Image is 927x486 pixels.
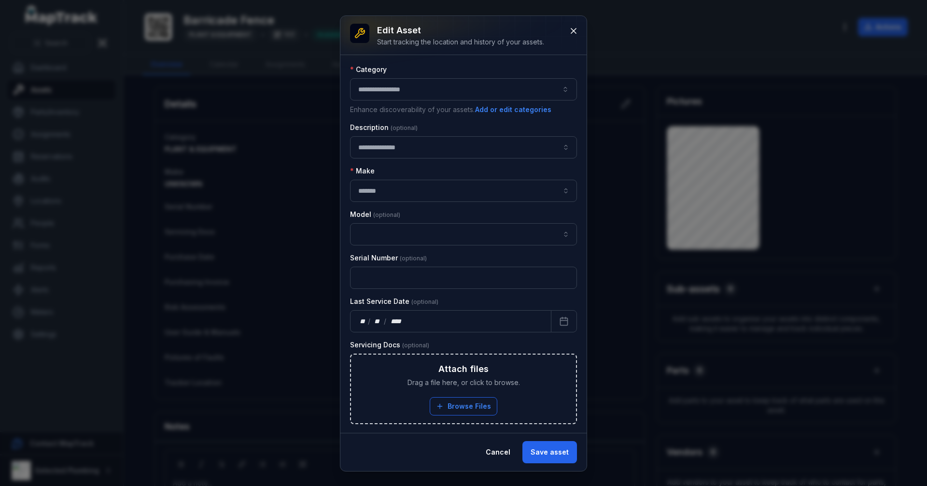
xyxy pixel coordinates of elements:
label: Last Service Date [350,297,438,306]
label: Category [350,65,387,74]
label: Make [350,166,375,176]
input: asset-edit:description-label [350,136,577,158]
label: Purchase Date [350,432,429,442]
div: year, [387,316,405,326]
input: asset-edit:cf[68832b05-6ea9-43b4-abb7-d68a6a59beaf]-label [350,223,577,245]
input: asset-edit:cf[09246113-4bcc-4687-b44f-db17154807e5]-label [350,180,577,202]
label: Model [350,210,400,219]
label: Serial Number [350,253,427,263]
div: Start tracking the location and history of your assets. [377,37,544,47]
button: Browse Files [430,397,497,415]
div: day, [358,316,368,326]
span: Drag a file here, or click to browse. [407,378,520,387]
h3: Edit asset [377,24,544,37]
button: Save asset [522,441,577,463]
h3: Attach files [438,362,489,376]
label: Servicing Docs [350,340,429,350]
button: Calendar [551,310,577,332]
div: / [384,316,387,326]
label: Description [350,123,418,132]
button: Add or edit categories [475,104,552,115]
div: month, [371,316,384,326]
button: Cancel [478,441,519,463]
div: / [368,316,371,326]
p: Enhance discoverability of your assets. [350,104,577,115]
